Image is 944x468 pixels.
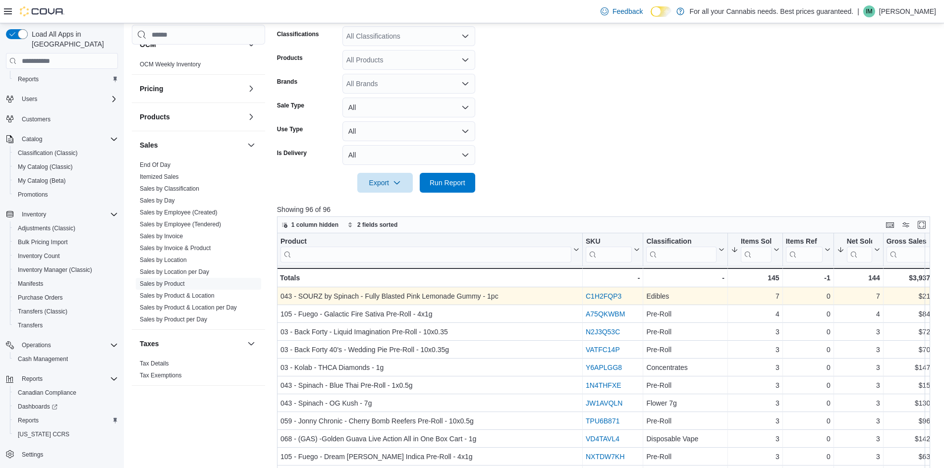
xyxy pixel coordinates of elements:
div: Pre-Roll [646,415,724,427]
span: Transfers [18,321,43,329]
div: 3 [731,415,779,427]
div: 0 [785,344,830,356]
span: Canadian Compliance [14,387,118,399]
button: Inventory Count [10,249,122,263]
button: Transfers [10,318,122,332]
div: 043 - SOURZ by Spinach - Fully Blasted Pink Lemonade Gummy - 1pc [280,290,579,302]
span: Washington CCRS [14,428,118,440]
div: Edibles [646,290,724,302]
button: Customers [2,112,122,126]
span: Export [363,173,407,193]
span: Sales by Product & Location [140,292,215,300]
span: Sales by Invoice [140,232,183,240]
div: Flower 7g [646,397,724,409]
button: Manifests [10,277,122,291]
button: Open list of options [461,56,469,64]
span: Reports [18,75,39,83]
button: Operations [18,339,55,351]
a: Manifests [14,278,47,290]
button: Catalog [18,133,46,145]
h3: Pricing [140,84,163,94]
button: Inventory Manager (Classic) [10,263,122,277]
div: $96.81 [886,415,940,427]
div: 03 - Back Forty - Liquid Imagination Pre-Roll - 10x0.35 [280,326,579,338]
span: Sales by Employee (Tendered) [140,220,221,228]
button: Keyboard shortcuts [884,219,896,231]
label: Sale Type [277,102,304,109]
div: - [586,272,640,284]
div: 4 [731,308,779,320]
a: Dashboards [14,401,61,413]
label: Brands [277,78,297,86]
div: Concentrates [646,362,724,373]
span: Inventory [22,210,46,218]
a: Transfers [14,319,47,331]
a: NXTDW7KH [586,453,625,461]
button: Promotions [10,188,122,202]
span: Tax Exemptions [140,371,182,379]
button: Gross Sales [886,237,940,262]
div: 03 - Back Forty 40's - Wedding Pie Pre-Roll - 10x0.35g [280,344,579,356]
span: Manifests [18,280,43,288]
a: Sales by Product per Day [140,316,207,323]
a: [US_STATE] CCRS [14,428,73,440]
div: 0 [785,362,830,373]
div: $72.84 [886,326,940,338]
h3: Sales [140,140,158,150]
button: Display options [900,219,912,231]
a: Sales by Invoice & Product [140,245,211,252]
button: Users [18,93,41,105]
a: Itemized Sales [140,173,179,180]
a: Tax Details [140,360,169,367]
div: Classification [646,237,716,247]
div: $147.06 [886,362,940,373]
h3: Products [140,112,170,122]
div: 0 [785,415,830,427]
button: Open list of options [461,80,469,88]
div: Disposable Vape [646,433,724,445]
div: 145 [731,272,779,284]
span: Itemized Sales [140,173,179,181]
p: | [857,5,859,17]
div: Net Sold [846,237,872,247]
div: 7 [836,290,880,302]
button: [US_STATE] CCRS [10,427,122,441]
div: Items Ref [785,237,822,262]
a: TPU6B871 [586,417,619,425]
span: Run Report [430,178,465,188]
div: 3 [836,397,880,409]
div: 068 - (GAS) -Golden Guava Live Action All in One Box Cart - 1g [280,433,579,445]
span: Reports [18,373,118,385]
span: Adjustments (Classic) [18,224,75,232]
span: Inventory [18,208,118,220]
a: Promotions [14,189,52,201]
span: Manifests [14,278,118,290]
a: Sales by Product [140,280,185,287]
button: Products [245,111,257,123]
button: Products [140,112,243,122]
button: Items Sold [731,237,779,262]
a: JW1AVQLN [586,399,622,407]
span: OCM Weekly Inventory [140,60,201,68]
a: Y6APLGG8 [586,364,622,371]
div: 105 - Fuego - Galactic Fire Sativa Pre-Roll - 4x1g [280,308,579,320]
div: 043 - Spinach - OG Kush - 7g [280,397,579,409]
div: 0 [785,290,830,302]
span: Transfers (Classic) [18,308,67,315]
button: 1 column hidden [278,219,342,231]
button: Cash Management [10,352,122,366]
h3: Taxes [140,339,159,349]
span: Bulk Pricing Import [18,238,68,246]
span: Sales by Classification [140,185,199,193]
div: 3 [731,344,779,356]
button: Classification (Classic) [10,146,122,160]
a: Reports [14,415,43,426]
button: My Catalog (Classic) [10,160,122,174]
div: Pre-Roll [646,379,724,391]
a: Feedback [597,1,647,21]
span: My Catalog (Beta) [18,177,66,185]
button: Settings [2,447,122,462]
button: Adjustments (Classic) [10,221,122,235]
span: Inventory Count [14,250,118,262]
a: N2J3Q53C [586,328,620,336]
